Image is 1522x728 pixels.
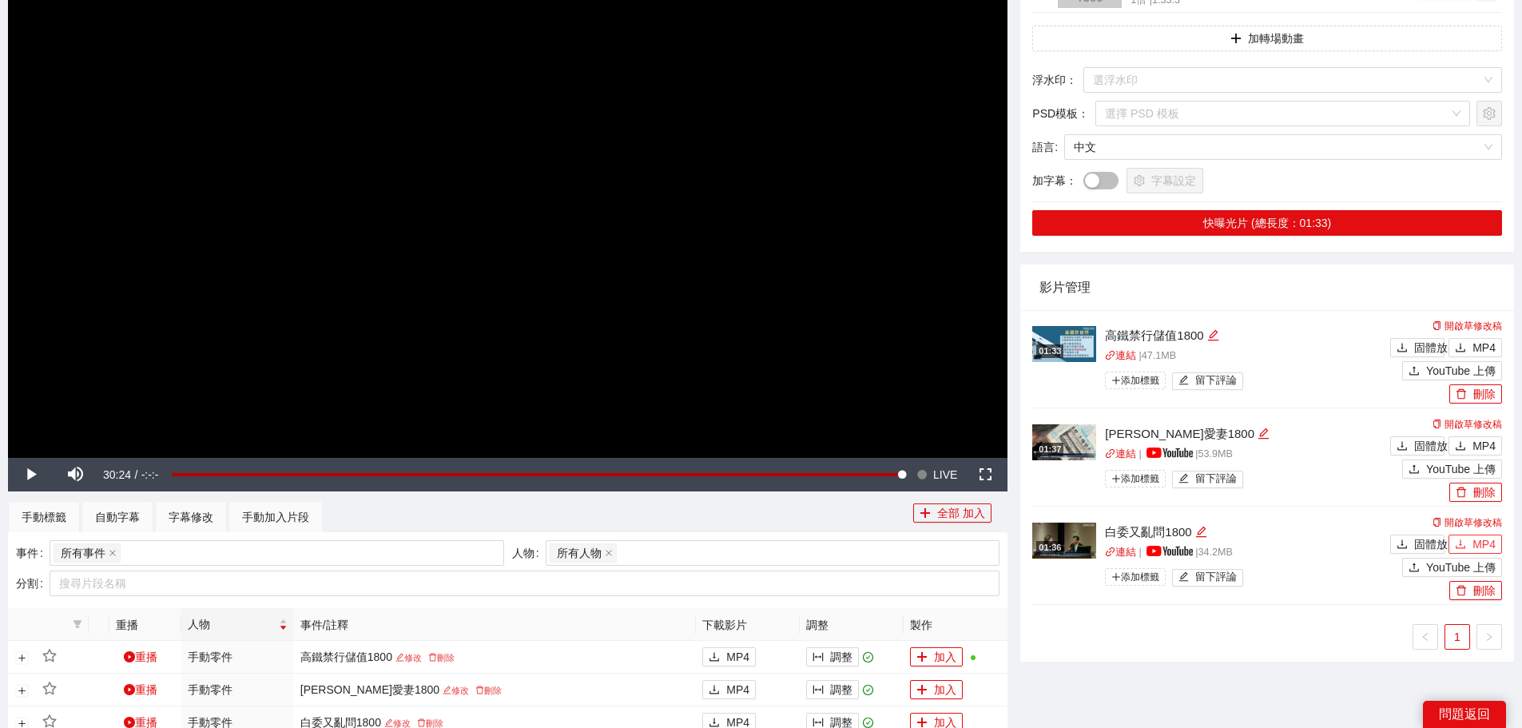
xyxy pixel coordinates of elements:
font: 留下評論 [1195,571,1237,583]
img: yt_logo_rgb_light.a676ea31.png [1146,546,1193,556]
span: 中文 [1074,135,1492,159]
span: 檢查圓圈 [863,652,873,662]
font: 調整 [806,619,829,631]
img: 5013b93b-74e4-4d49-8143-853e99961954.jpg [1032,523,1096,559]
li: 1 [1445,624,1470,650]
font: 事件 [16,547,38,559]
img: 383b675b-53d9-41fe-8daa-bcd97ccf2db7.jpg [1032,326,1096,362]
span: 加 [916,651,928,664]
div: Progress Bar [172,473,903,476]
font: 人物 [188,618,210,631]
span: LIVE [933,458,957,491]
font: 47.1 [1142,350,1162,361]
span: 星星 [42,682,57,696]
button: 列寬調整 [806,680,859,699]
font: 刪除 [1473,584,1496,597]
font: 開啟草修改稿 [1445,320,1502,332]
font: 加字幕 [1032,174,1066,187]
button: 下載MP4 [702,680,756,699]
span: 上傳 [1409,562,1420,575]
font: 字幕修改 [169,511,213,523]
div: 編輯 [1258,424,1270,444]
font: 連結 [1115,547,1136,558]
span: 上傳 [1409,463,1420,476]
font: 調整 [830,683,852,696]
font: 所有人物 [557,547,602,559]
font: 1 [1454,631,1460,643]
font: MB [1218,448,1233,459]
button: 上傳YouTube 上傳 [1402,459,1502,479]
font: 全部 加入 [937,507,985,519]
button: Mute [53,458,97,491]
button: 刪除刪除 [1449,581,1502,600]
button: 下載MP4 [1448,436,1502,455]
font: PSD模板 [1032,107,1078,120]
span: -:-:- [141,468,159,481]
button: Play [8,458,53,491]
span: 編輯 [1178,473,1189,485]
button: 加全部 加入 [913,503,991,523]
button: Seek to live, currently behind live [911,458,963,491]
font: | [1195,547,1198,558]
font: 加入 [934,650,956,663]
button: 下載固體放射治療 [1390,338,1445,357]
span: 關聯 [1105,547,1115,557]
font: 人物 [512,547,534,559]
font: | [1195,448,1198,459]
span: 下載 [1455,440,1466,453]
span: 正確的 [1484,632,1494,642]
button: 下載MP4 [1448,338,1502,357]
span: 刪除 [475,686,484,694]
a: 關聯連結 [1105,350,1136,361]
span: 編輯 [1207,329,1219,341]
button: 加加入 [910,647,963,666]
button: 加加轉場動畫 [1032,26,1502,51]
font: 添加標籤 [1121,473,1159,484]
a: 關聯連結 [1105,448,1136,459]
font: [PERSON_NAME]愛妻1800 [1105,427,1254,440]
font: 高鐵禁行儲值1800 [1105,328,1203,342]
font: | [1139,448,1141,459]
span: 編輯 [443,686,451,694]
button: Fullscreen [963,458,1007,491]
font: 調整 [830,650,852,663]
font: 01:33 [1039,346,1061,356]
font: 製作 [910,619,932,631]
font: MP4 [1472,538,1496,551]
span: 編輯 [1178,375,1189,387]
font: 刪除 [437,653,455,662]
li: 下一頁 [1476,624,1502,650]
span: 列寬 [813,651,824,664]
font: 刪除 [484,686,502,695]
font: ： [1066,174,1077,187]
font: 刪除 [1473,486,1496,499]
button: 上傳YouTube 上傳 [1402,558,1502,577]
button: 環境 [1476,101,1502,126]
font: 浮水印 [1032,74,1066,86]
div: 編輯 [1195,523,1207,542]
span: 下載 [1397,342,1408,355]
font: 自動字幕 [95,511,140,523]
font: 重播 [135,650,157,663]
font: MB [1161,350,1176,361]
font: [PERSON_NAME]愛妻1800 [300,683,439,696]
font: YouTube 上傳 [1426,561,1496,574]
span: 檢查圓圈 [863,685,873,695]
button: 刪除刪除 [1449,483,1502,502]
font: 語言 [1032,141,1055,153]
font: YouTube 上傳 [1426,364,1496,377]
span: 關聯 [1105,448,1115,459]
span: 列寬 [813,684,824,697]
span: 刪除 [1456,388,1467,401]
button: 展開行 [16,685,29,698]
span: 刪除 [1456,487,1467,499]
span: 加 [1111,572,1121,582]
font: 留下評論 [1195,375,1237,386]
font: 修改 [451,686,469,695]
font: 手動加入片段 [242,511,309,523]
span: 30:24 [103,468,131,481]
span: 遊戲圈 [124,717,135,728]
font: 添加標籤 [1121,375,1159,386]
span: 加 [1111,474,1121,483]
font: 問題返回 [1439,706,1490,722]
